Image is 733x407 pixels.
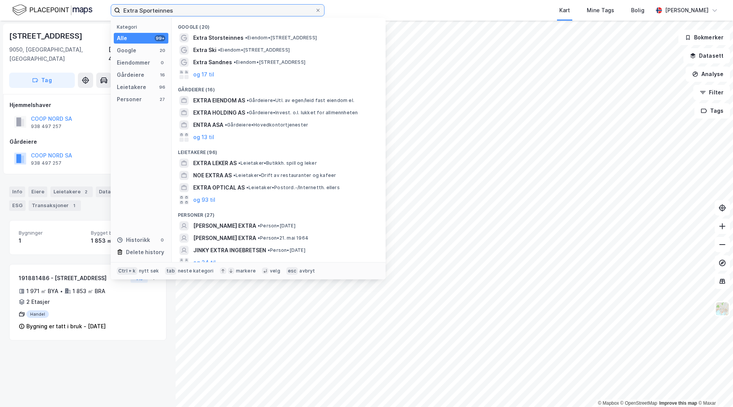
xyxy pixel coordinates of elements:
div: 1 853 ㎡ BRA [73,287,105,296]
div: 2 Etasjer [26,297,50,306]
div: Kategori [117,24,168,30]
span: • [238,160,241,166]
div: Datasett [96,186,124,197]
a: OpenStreetMap [620,401,657,406]
div: 938 497 257 [31,123,61,130]
span: • [225,122,227,128]
button: Datasett [683,48,730,63]
div: 1 [70,202,78,209]
span: EXTRA LEKER AS [193,159,237,168]
div: Delete history [126,248,164,257]
button: og 13 til [193,133,214,142]
div: 16 [159,72,165,78]
span: • [247,110,249,115]
span: Leietaker • Drift av restauranter og kafeer [233,172,336,178]
span: • [234,59,236,65]
div: nytt søk [139,268,159,274]
iframe: Chat Widget [695,370,733,407]
div: avbryt [299,268,315,274]
div: [STREET_ADDRESS] [9,30,84,42]
div: [GEOGRAPHIC_DATA], 46/19 [108,45,166,63]
div: 1 [19,236,85,245]
button: og 24 til [193,258,216,267]
span: Bygget bygningsområde [91,230,157,236]
span: Eiendom • [STREET_ADDRESS] [234,59,305,65]
div: Gårdeiere [10,137,166,146]
div: Leietakere [117,83,146,92]
div: Transaksjoner [29,200,81,211]
div: Personer [117,95,142,104]
span: JINKY EXTRA INGEBRETSEN [193,246,266,255]
span: Leietaker • Postord.-/Internetth. ellers [246,185,340,191]
span: EXTRA HOLDING AS [193,108,245,117]
span: EXTRA OPTICAL AS [193,183,245,192]
span: • [247,97,249,103]
button: Filter [693,85,730,100]
div: 20 [159,47,165,54]
input: Søk på adresse, matrikkel, gårdeiere, leietakere eller personer [120,5,315,16]
span: • [233,172,236,178]
div: esc [286,267,298,275]
span: Eiendom • [STREET_ADDRESS] [218,47,290,53]
div: Leietakere [50,186,93,197]
div: Mine Tags [587,6,614,15]
div: Google [117,46,136,55]
div: [PERSON_NAME] [665,6,709,15]
div: Gårdeiere (16) [172,81,386,94]
div: Historikk [117,235,150,245]
div: Alle [117,34,127,43]
div: velg [270,268,280,274]
span: • [258,223,260,229]
span: Eiendom • [STREET_ADDRESS] [245,35,317,41]
div: Eiendommer [117,58,150,67]
div: markere [236,268,256,274]
div: 2 [82,188,90,196]
span: • [268,247,270,253]
span: Gårdeiere • Hovedkontortjenester [225,122,308,128]
div: 27 [159,96,165,102]
span: Person • [DATE] [268,247,305,253]
div: neste kategori [178,268,214,274]
span: • [246,185,249,190]
button: Bokmerker [678,30,730,45]
div: Eiere [28,186,47,197]
span: • [218,47,220,53]
img: logo.f888ab2527a4732fd821a326f86c7f29.svg [12,3,92,17]
span: Gårdeiere • Invest. o.l. lukket for allmennheten [247,110,358,116]
div: • [60,288,63,294]
div: Kart [559,6,570,15]
div: 1 853 ㎡ [91,236,157,245]
img: Z [715,302,730,316]
div: Bolig [631,6,644,15]
span: Extra Sandnes [193,58,232,67]
a: Mapbox [598,401,619,406]
div: Ctrl + k [117,267,137,275]
div: Gårdeiere [117,70,144,79]
button: Tag [9,73,75,88]
div: ESG [9,200,26,211]
div: 9050, [GEOGRAPHIC_DATA], [GEOGRAPHIC_DATA] [9,45,108,63]
span: [PERSON_NAME] EXTRA [193,221,256,230]
span: • [245,35,247,41]
div: Hjemmelshaver [10,101,166,110]
button: og 93 til [193,195,215,204]
div: 0 [159,237,165,243]
button: og 17 til [193,70,214,79]
div: 0 [159,60,165,66]
span: Person • [DATE] [258,223,295,229]
div: 96 [159,84,165,90]
div: 99+ [155,35,165,41]
span: [PERSON_NAME] EXTRA [193,233,256,243]
span: Bygninger [19,230,85,236]
div: Personer (27) [172,206,386,220]
div: 191881486 - [STREET_ADDRESS] [19,274,128,283]
span: Person • 21. mai 1964 [258,235,308,241]
div: Bygning er tatt i bruk - [DATE] [26,322,106,331]
div: Info [9,186,25,197]
button: Tags [694,103,730,118]
span: NOE EXTRA AS [193,171,232,180]
span: Gårdeiere • Utl. av egen/leid fast eiendom el. [247,97,354,104]
span: Extra Ski [193,45,216,55]
a: Improve this map [659,401,697,406]
span: EXTRA EIENDOM AS [193,96,245,105]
